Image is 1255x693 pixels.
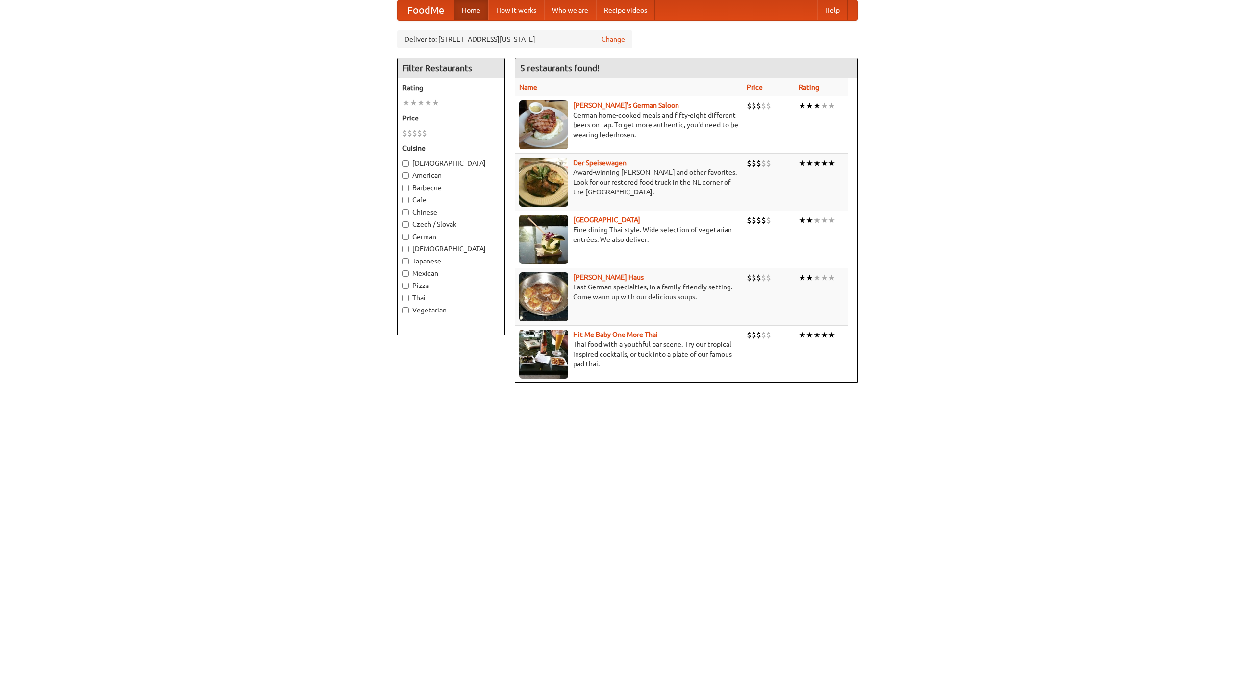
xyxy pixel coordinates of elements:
li: ★ [806,100,813,111]
label: [DEMOGRAPHIC_DATA] [402,244,500,254]
li: ★ [402,97,410,108]
li: ★ [813,272,821,283]
a: Name [519,83,537,91]
a: Rating [799,83,819,91]
a: [PERSON_NAME]'s German Saloon [573,101,679,109]
li: ★ [806,215,813,226]
input: Pizza [402,283,409,289]
li: ★ [828,272,835,283]
a: Who we are [544,0,596,20]
li: ★ [799,330,806,340]
input: [DEMOGRAPHIC_DATA] [402,246,409,252]
input: [DEMOGRAPHIC_DATA] [402,160,409,167]
a: Price [747,83,763,91]
a: Recipe videos [596,0,655,20]
label: American [402,170,500,180]
li: ★ [410,97,417,108]
li: $ [756,100,761,111]
input: Vegetarian [402,307,409,313]
b: [PERSON_NAME] Haus [573,273,644,281]
input: American [402,172,409,179]
li: $ [756,158,761,168]
label: Cafe [402,195,500,205]
li: $ [747,272,752,283]
li: ★ [799,100,806,111]
input: German [402,234,409,240]
li: $ [417,128,422,139]
li: ★ [813,215,821,226]
li: $ [752,215,756,226]
label: Mexican [402,268,500,278]
h4: Filter Restaurants [398,58,504,78]
a: [GEOGRAPHIC_DATA] [573,216,640,224]
h5: Rating [402,83,500,93]
label: Thai [402,293,500,303]
a: Hit Me Baby One More Thai [573,331,658,338]
li: ★ [806,330,813,340]
input: Thai [402,295,409,301]
li: ★ [821,272,828,283]
li: ★ [828,215,835,226]
a: How it works [488,0,544,20]
label: Barbecue [402,183,500,192]
label: German [402,232,500,241]
div: Deliver to: [STREET_ADDRESS][US_STATE] [397,30,632,48]
li: $ [766,272,771,283]
li: $ [747,158,752,168]
li: ★ [799,215,806,226]
li: ★ [821,100,828,111]
p: German home-cooked meals and fifty-eight different beers on tap. To get more authentic, you'd nee... [519,110,739,140]
li: $ [761,158,766,168]
label: Chinese [402,207,500,217]
li: $ [422,128,427,139]
img: babythai.jpg [519,330,568,379]
li: $ [407,128,412,139]
label: [DEMOGRAPHIC_DATA] [402,158,500,168]
li: $ [761,272,766,283]
img: speisewagen.jpg [519,158,568,207]
li: $ [761,330,766,340]
p: East German specialties, in a family-friendly setting. Come warm up with our delicious soups. [519,282,739,302]
img: esthers.jpg [519,100,568,149]
li: ★ [813,330,821,340]
li: ★ [828,100,835,111]
li: $ [747,215,752,226]
b: Der Speisewagen [573,159,627,167]
li: ★ [425,97,432,108]
li: $ [766,330,771,340]
a: Help [817,0,848,20]
label: Japanese [402,256,500,266]
li: $ [752,158,756,168]
h5: Cuisine [402,143,500,153]
p: Award-winning [PERSON_NAME] and other favorites. Look for our restored food truck in the NE corne... [519,167,739,197]
li: $ [766,100,771,111]
img: satay.jpg [519,215,568,264]
label: Pizza [402,281,500,290]
li: $ [402,128,407,139]
li: $ [761,100,766,111]
li: $ [747,100,752,111]
a: FoodMe [398,0,454,20]
li: $ [756,330,761,340]
img: kohlhaus.jpg [519,272,568,321]
ng-pluralize: 5 restaurants found! [520,63,600,72]
li: $ [752,272,756,283]
h5: Price [402,113,500,123]
input: Mexican [402,270,409,277]
li: ★ [806,272,813,283]
li: $ [766,158,771,168]
label: Vegetarian [402,305,500,315]
li: ★ [813,158,821,168]
li: ★ [821,158,828,168]
input: Japanese [402,258,409,264]
li: $ [412,128,417,139]
li: ★ [813,100,821,111]
li: ★ [417,97,425,108]
li: $ [756,215,761,226]
li: $ [761,215,766,226]
li: ★ [806,158,813,168]
li: $ [747,330,752,340]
